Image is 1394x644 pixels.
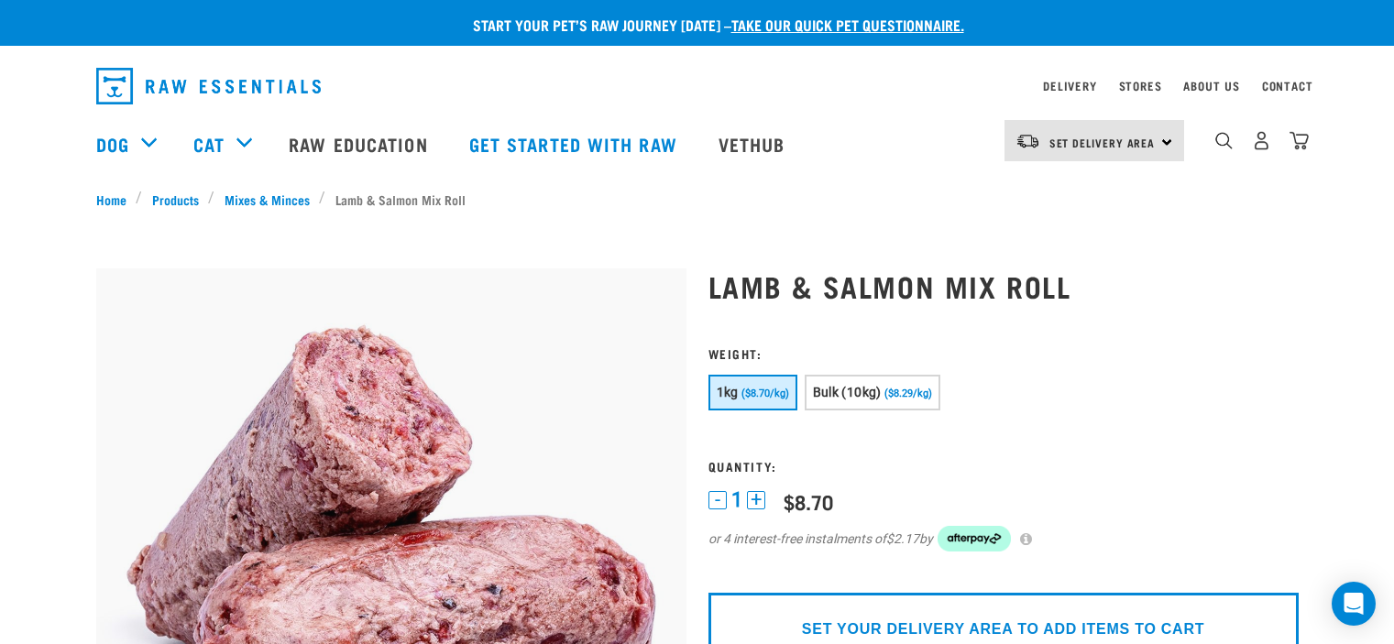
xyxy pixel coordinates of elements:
h3: Quantity: [708,459,1299,473]
img: home-icon@2x.png [1290,131,1309,150]
a: Dog [96,130,129,158]
button: Bulk (10kg) ($8.29/kg) [805,375,940,410]
h1: Lamb & Salmon Mix Roll [708,269,1299,302]
p: SET YOUR DELIVERY AREA TO ADD ITEMS TO CART [802,618,1204,640]
button: 1kg ($8.70/kg) [708,375,797,410]
img: Raw Essentials Logo [96,68,321,104]
button: - [708,491,727,509]
a: Products [142,190,208,209]
img: home-icon-1@2x.png [1215,132,1233,149]
a: Vethub [700,107,808,180]
span: 1 [731,490,742,509]
div: Open Intercom Messenger [1332,582,1376,626]
a: Stores [1119,82,1162,89]
button: + [747,491,765,509]
a: Get started with Raw [451,107,700,180]
a: Mixes & Minces [214,190,319,209]
span: Set Delivery Area [1049,139,1156,146]
span: ($8.29/kg) [884,387,932,399]
img: van-moving.png [1015,133,1040,149]
div: $8.70 [784,490,833,513]
nav: dropdown navigation [82,60,1313,112]
a: Delivery [1043,82,1096,89]
nav: breadcrumbs [96,190,1299,209]
img: Afterpay [938,526,1011,551]
a: Raw Education [270,107,450,180]
a: About Us [1183,82,1239,89]
a: Cat [193,130,225,158]
h3: Weight: [708,346,1299,360]
a: Contact [1262,82,1313,89]
span: $2.17 [886,529,919,549]
span: ($8.70/kg) [741,387,789,399]
a: take our quick pet questionnaire. [731,20,964,28]
div: or 4 interest-free instalments of by [708,526,1299,551]
span: Bulk (10kg) [813,385,882,399]
img: user.png [1252,131,1271,150]
span: 1kg [717,385,739,399]
a: Home [96,190,137,209]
